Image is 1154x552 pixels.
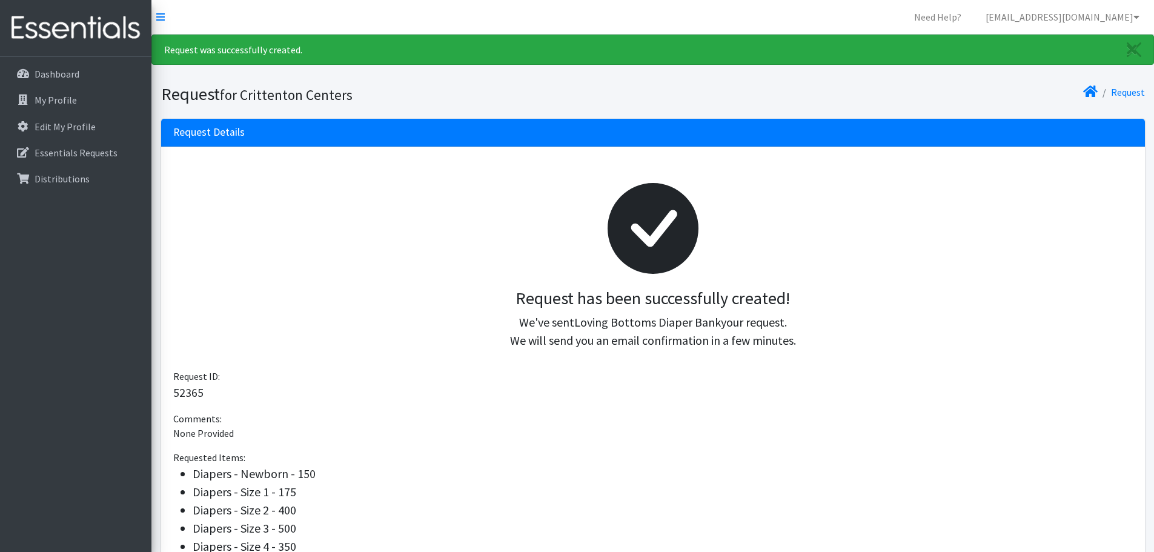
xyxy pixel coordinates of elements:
[183,288,1123,309] h3: Request has been successfully created!
[35,68,79,80] p: Dashboard
[1115,35,1153,64] a: Close
[173,427,234,439] span: None Provided
[173,451,245,464] span: Requested Items:
[5,8,147,48] img: HumanEssentials
[5,62,147,86] a: Dashboard
[173,413,222,425] span: Comments:
[5,115,147,139] a: Edit My Profile
[220,86,353,104] small: for Crittenton Centers
[5,88,147,112] a: My Profile
[35,121,96,133] p: Edit My Profile
[5,167,147,191] a: Distributions
[1111,86,1145,98] a: Request
[173,126,245,139] h3: Request Details
[193,519,1133,537] li: Diapers - Size 3 - 500
[904,5,971,29] a: Need Help?
[183,313,1123,350] p: We've sent your request. We will send you an email confirmation in a few minutes.
[161,84,649,105] h1: Request
[35,173,90,185] p: Distributions
[151,35,1154,65] div: Request was successfully created.
[35,94,77,106] p: My Profile
[193,465,1133,483] li: Diapers - Newborn - 150
[173,370,220,382] span: Request ID:
[976,5,1149,29] a: [EMAIL_ADDRESS][DOMAIN_NAME]
[193,483,1133,501] li: Diapers - Size 1 - 175
[35,147,118,159] p: Essentials Requests
[193,501,1133,519] li: Diapers - Size 2 - 400
[173,384,1133,402] p: 52365
[5,141,147,165] a: Essentials Requests
[574,314,721,330] span: Loving Bottoms Diaper Bank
